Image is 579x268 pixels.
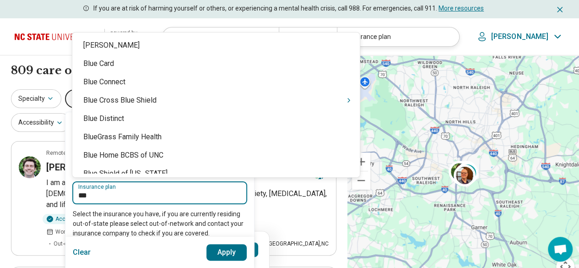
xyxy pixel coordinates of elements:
[65,89,115,108] button: Payment
[72,36,360,55] div: [PERSON_NAME]
[162,27,279,46] div: What are you looking for?
[259,240,329,248] div: [GEOGRAPHIC_DATA] , NC
[555,4,564,15] button: Dismiss
[110,29,146,37] div: powered by
[73,244,91,261] button: Clear
[11,63,109,78] h1: 809 care options
[46,149,97,157] p: Remote or In-person
[456,162,478,184] div: 6
[206,244,247,261] button: Apply
[279,27,337,46] div: [GEOGRAPHIC_DATA], [GEOGRAPHIC_DATA]
[548,237,573,262] div: Open chat
[72,164,360,183] div: Blue Shield of [US_STATE]
[43,214,105,224] div: Accepting clients
[93,4,484,13] p: If you are at risk of harming yourself or others, or experiencing a mental health crisis, call 98...
[438,5,484,12] a: More resources
[46,177,329,210] p: I am a PhD level and fully licensed therapist specialising in [DEMOGRAPHIC_DATA] affirmative ther...
[72,146,360,164] div: Blue Home BCBS of UNC
[72,36,360,174] div: Suggestions
[73,209,247,238] p: Select the insurance you have, if you are currently residing out-of-state please select out-of-ne...
[11,113,70,132] button: Accessibility
[72,55,360,73] div: Blue Card
[72,73,360,91] div: Blue Connect
[72,91,360,109] div: Blue Cross Blue Shield
[72,128,360,146] div: BlueGrass Family Health
[491,32,548,41] p: [PERSON_NAME]
[46,161,118,174] h3: [PERSON_NAME]
[352,171,370,190] button: Zoom out
[11,89,61,108] button: Specialty
[55,228,141,236] span: Works Mon, Tue, Wed, Thu, Fri, Sat
[72,109,360,128] div: Blue Distinct
[352,153,370,171] button: Zoom in
[15,26,99,48] img: North Carolina State University
[78,184,241,190] label: Insurance plan
[54,240,118,248] span: Out-of-network insurance
[337,27,453,46] div: Insurance plan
